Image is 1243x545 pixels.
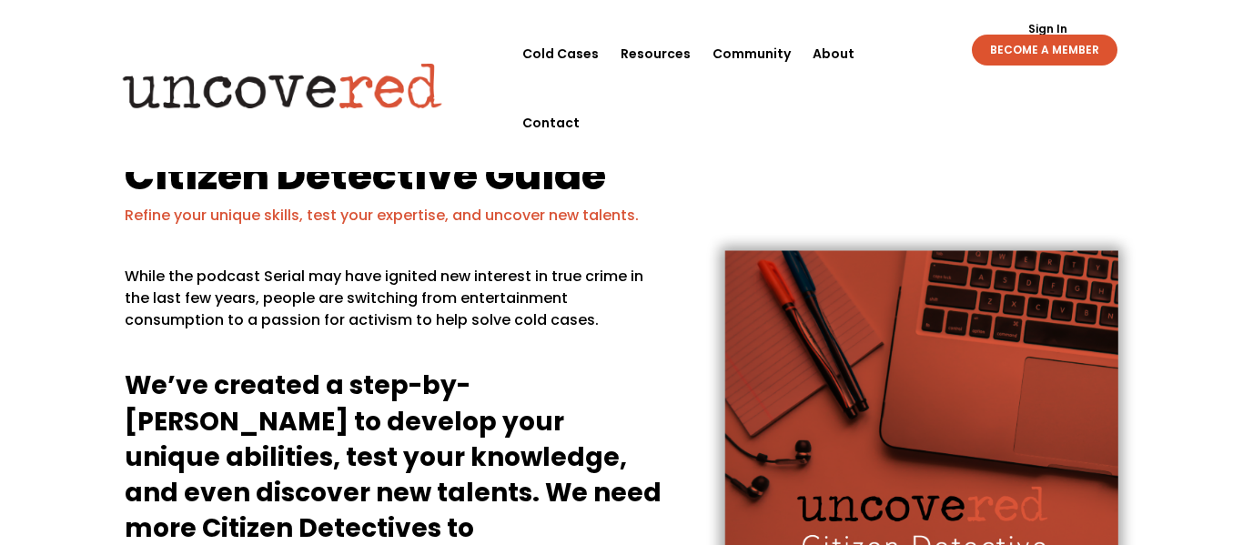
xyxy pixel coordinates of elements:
[972,35,1117,66] a: BECOME A MEMBER
[813,19,854,88] a: About
[621,19,691,88] a: Resources
[522,19,599,88] a: Cold Cases
[712,19,791,88] a: Community
[125,205,1119,227] p: Refine your unique skills, test your expertise, and uncover new talents.
[125,155,1119,205] h1: Citizen Detective Guide
[125,266,664,346] p: While the podcast Serial may have ignited new interest in true crime in the last few years, peopl...
[107,50,458,121] img: Uncovered logo
[1018,24,1077,35] a: Sign In
[522,88,580,157] a: Contact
